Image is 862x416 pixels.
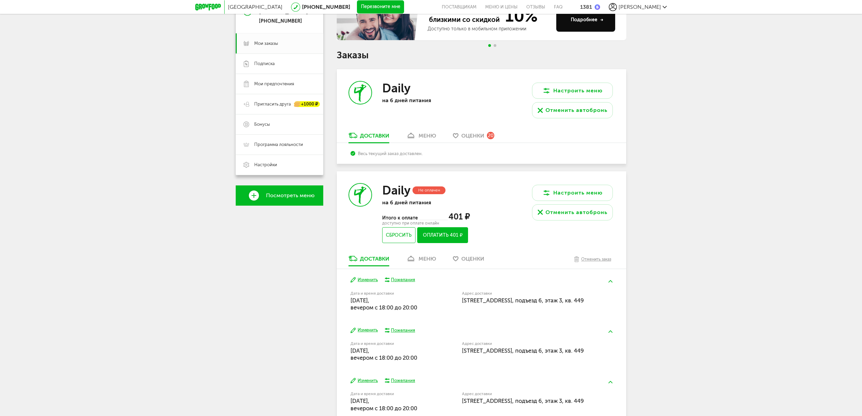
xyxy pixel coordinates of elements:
[403,255,439,266] a: меню
[236,94,323,114] a: Пригласить друга +1000 ₽
[450,132,498,143] a: Оценки 20
[391,277,415,283] div: Пожелания
[494,44,496,47] span: Go to slide 2
[254,162,277,168] span: Настройки
[254,121,270,127] span: Бонусы
[236,185,323,206] a: Посмотреть меню
[382,97,470,103] p: на 6 дней питания
[449,212,470,221] span: 401 ₽
[236,135,323,155] a: Программа лояльности
[556,8,615,32] button: Подробнее
[412,186,446,194] div: Не оплачен
[385,277,415,283] button: Пожелания
[461,256,484,262] span: Оценки
[266,192,314,199] span: Посмотреть меню
[385,378,415,384] button: Пожелания
[419,132,436,139] div: меню
[294,101,320,107] div: +1000 ₽
[254,81,294,87] span: Мои предпочтения
[337,51,626,60] h1: Заказы
[228,4,283,10] span: [GEOGRAPHIC_DATA]
[545,208,607,216] div: Отменить автобронь
[462,297,584,304] span: [STREET_ADDRESS], подъезд 6, этаж 3, кв. 449
[357,0,404,14] button: Перезвоните мне
[382,215,419,221] span: Итого к оплате
[428,26,551,32] div: Доступно только в мобильном приложении
[462,342,588,346] label: Адрес доставки
[254,40,278,47] span: Мои заказы
[571,255,615,268] button: Отменить заказ
[382,183,411,198] h3: Daily
[351,292,428,295] label: Дата и время доставки
[595,4,600,10] img: bonus_b.cdccf46.png
[382,199,470,206] p: на 6 дней питания
[254,61,275,67] span: Подписка
[417,227,468,243] button: Оплатить 401 ₽
[608,330,612,333] img: arrow-up-green.5eb5f82.svg
[545,106,607,114] div: Отменить автобронь
[351,277,378,283] button: Изменить
[608,280,612,283] img: arrow-up-green.5eb5f82.svg
[450,255,488,266] a: Оценки
[501,7,538,24] span: 10%
[532,185,613,201] button: Настроить меню
[382,81,411,95] h3: Daily
[403,132,439,143] a: меню
[461,132,484,139] span: Оценки
[382,227,416,243] button: Сбросить
[462,397,584,404] span: [STREET_ADDRESS], подъезд 6, этаж 3, кв. 449
[360,256,389,262] div: Доставки
[462,347,584,354] span: [STREET_ADDRESS], подъезд 6, этаж 3, кв. 449
[236,114,323,135] a: Бонусы
[254,101,291,107] span: Пригласить друга
[345,255,393,266] a: Доставки
[571,17,603,23] div: Подробнее
[382,221,470,225] div: доступно при оплате онлайн
[580,4,592,10] div: 1381
[532,102,613,118] button: Отменить автобронь
[351,347,417,361] span: [DATE], вечером c 18:00 до 20:00
[259,18,308,24] div: [PHONE_NUMBER]
[619,4,661,10] span: [PERSON_NAME]
[351,397,417,411] span: [DATE], вечером c 18:00 до 20:00
[345,132,393,143] a: Доставки
[419,256,436,262] div: меню
[385,327,415,333] button: Пожелания
[351,327,378,333] button: Изменить
[236,155,323,175] a: Настройки
[236,74,323,94] a: Мои предпочтения
[428,7,501,24] span: Питайтесь вместе с близкими со скидкой
[236,33,323,54] a: Мои заказы
[391,327,415,333] div: Пожелания
[462,292,588,295] label: Адрес доставки
[351,392,428,396] label: Дата и время доставки
[351,151,612,156] div: Весь текущий заказ доставлен.
[487,132,494,139] div: 20
[608,381,612,383] img: arrow-up-green.5eb5f82.svg
[254,142,303,148] span: Программа лояльности
[236,54,323,74] a: Подписка
[302,4,350,10] a: [PHONE_NUMBER]
[351,378,378,384] button: Изменить
[581,256,611,263] div: Отменить заказ
[462,392,588,396] label: Адрес доставки
[532,83,613,99] button: Настроить меню
[391,378,415,384] div: Пожелания
[488,44,491,47] span: Go to slide 1
[360,132,389,139] div: Доставки
[351,342,428,346] label: Дата и время доставки
[532,204,613,220] button: Отменить автобронь
[351,297,417,311] span: [DATE], вечером c 18:00 до 20:00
